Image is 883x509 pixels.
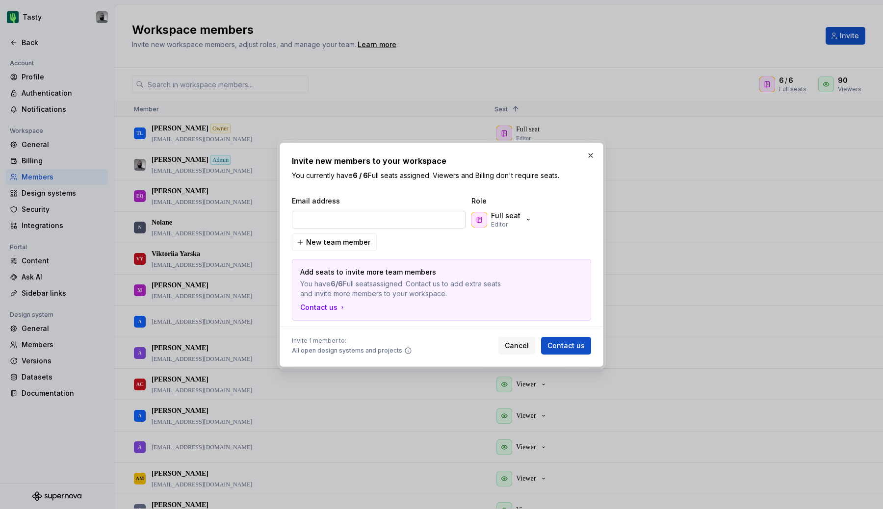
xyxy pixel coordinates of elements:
[491,211,520,221] p: Full seat
[292,171,591,180] p: You currently have Full seats assigned. Viewers and Billing don't require seats.
[331,280,343,288] strong: 6/6
[292,347,402,355] span: All open design systems and projects
[300,267,514,277] p: Add seats to invite more team members
[300,303,346,312] button: Contact us
[491,221,508,229] p: Editor
[547,341,585,351] span: Contact us
[292,196,467,206] span: Email address
[498,337,535,355] button: Cancel
[541,337,591,355] button: Contact us
[292,155,591,167] h2: Invite new members to your workspace
[300,279,514,299] p: You have Full seats assigned. Contact us to add extra seats and invite more members to your works...
[306,237,370,247] span: New team member
[353,171,368,179] b: 6 / 6
[292,233,377,251] button: New team member
[469,210,536,229] button: Full seatEditor
[471,196,570,206] span: Role
[292,337,412,345] span: Invite 1 member to:
[505,341,529,351] span: Cancel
